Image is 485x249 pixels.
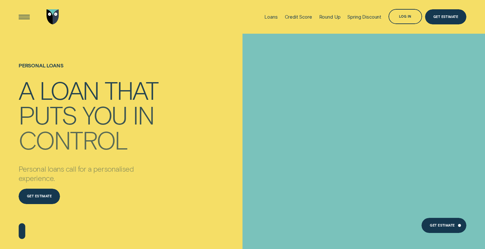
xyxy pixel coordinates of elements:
[19,62,165,78] h1: Personal loans
[347,14,381,20] div: Spring Discount
[105,78,158,102] div: that
[425,9,467,24] a: Get Estimate
[39,78,99,102] div: loan
[19,128,128,151] div: control
[19,78,165,148] h4: A loan that puts you in control
[133,103,154,126] div: in
[19,78,33,102] div: A
[82,103,127,126] div: you
[47,9,59,24] img: Wisr
[285,14,312,20] div: Credit Score
[421,218,466,233] a: Get Estimate
[19,165,165,183] p: Personal loans call for a personalised experience.
[388,9,422,24] button: Log in
[19,189,60,204] a: Get estimate
[319,14,341,20] div: Round Up
[264,14,277,20] div: Loans
[17,9,32,24] button: Open Menu
[19,103,77,126] div: puts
